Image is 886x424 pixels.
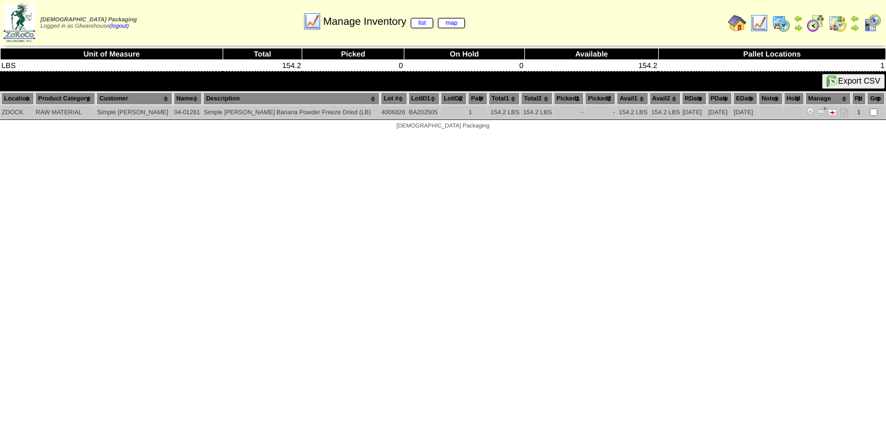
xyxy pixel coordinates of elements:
td: 0 [404,60,524,72]
span: [DEMOGRAPHIC_DATA] Packaging [396,123,489,129]
img: calendarblend.gif [806,14,825,32]
img: Move [817,107,826,116]
th: EDate [733,92,757,105]
td: - [585,106,615,118]
th: LotID1 [408,92,440,105]
img: zoroco-logo-small.webp [3,3,35,42]
button: Export CSV [822,74,885,89]
span: Logged in as Gfwarehouse [40,17,137,29]
td: 154.2 LBS [521,106,552,118]
th: Description [203,92,380,105]
td: 154.2 LBS [617,106,648,118]
th: Location [1,92,34,105]
th: Avail1 [617,92,648,105]
td: 154.2 [525,60,659,72]
th: RDate [682,92,707,105]
th: Notes [759,92,783,105]
th: On Hold [404,48,524,60]
img: arrowright.gif [794,23,803,32]
td: 1 [468,106,487,118]
th: Total [223,48,302,60]
td: [DATE] [682,106,707,118]
th: Manage [805,92,851,105]
img: Adjust [806,107,815,116]
td: 154.2 LBS [650,106,681,118]
th: Total1 [489,92,520,105]
td: Simple [PERSON_NAME] [96,106,172,118]
td: [DATE] [733,106,757,118]
th: Plt [852,92,866,105]
img: arrowleft.gif [850,14,859,23]
td: 1 [658,60,885,72]
img: excel.gif [827,76,838,87]
img: line_graph.gif [303,12,321,31]
td: Simple [PERSON_NAME] Banana Powder Freeze Dried (LB) [203,106,380,118]
i: Note [840,108,848,117]
div: 1 [853,109,866,116]
td: - [554,106,584,118]
th: Hold [784,92,804,105]
td: BA202505 [408,106,440,118]
th: Total2 [521,92,552,105]
td: 4006826 [381,106,407,118]
td: [DATE] [708,106,732,118]
th: Avail2 [650,92,681,105]
a: list [411,18,433,28]
th: Product Category [35,92,95,105]
th: PDate [708,92,732,105]
td: LBS [1,60,223,72]
th: Picked1 [554,92,584,105]
th: Picked2 [585,92,615,105]
td: 0 [302,60,404,72]
td: RAW MATERIAL [35,106,95,118]
img: calendarcustomer.gif [863,14,881,32]
img: arrowleft.gif [794,14,803,23]
th: Picked [302,48,404,60]
th: Unit of Measure [1,48,223,60]
img: calendarprod.gif [772,14,790,32]
th: Grp [867,92,885,105]
th: Customer [96,92,172,105]
img: Manage Hold [828,107,837,116]
td: 154.2 LBS [489,106,520,118]
img: arrowright.gif [850,23,859,32]
th: Pallet Locations [658,48,885,60]
img: home.gif [728,14,746,32]
th: Lot # [381,92,407,105]
span: [DEMOGRAPHIC_DATA] Packaging [40,17,137,23]
th: Name [174,92,202,105]
a: (logout) [110,23,129,29]
td: 154.2 [223,60,302,72]
td: ZDOCK [1,106,34,118]
a: map [438,18,465,28]
img: calendarinout.gif [828,14,847,32]
th: Available [525,48,659,60]
th: Pal# [468,92,487,105]
img: line_graph.gif [750,14,768,32]
td: 04-01261 [174,106,202,118]
th: LotID2 [441,92,467,105]
span: Manage Inventory [323,16,465,28]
